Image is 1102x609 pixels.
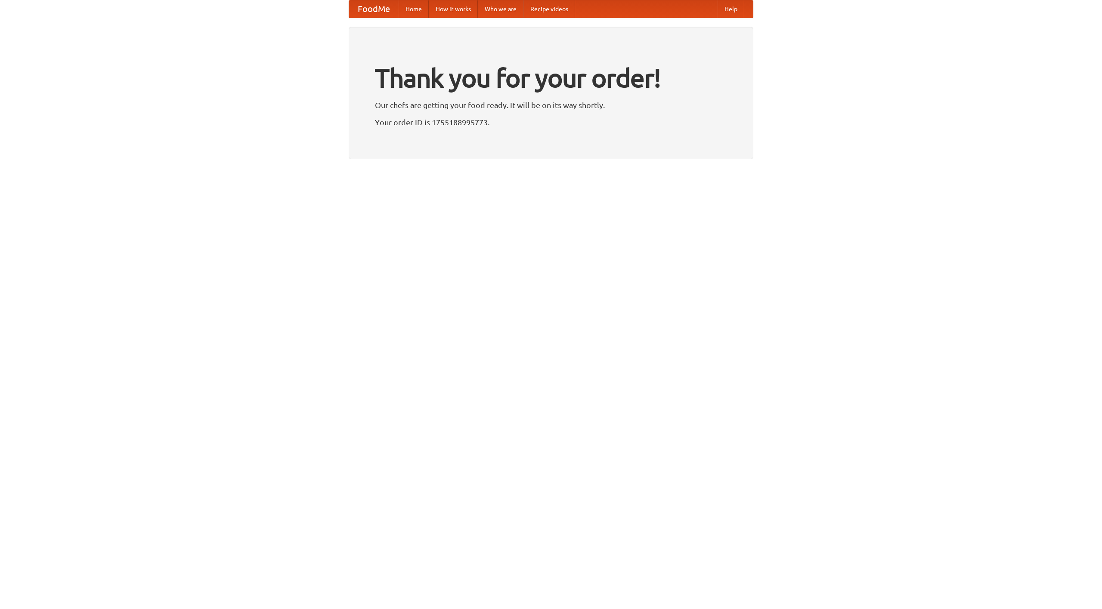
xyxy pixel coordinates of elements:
a: Recipe videos [523,0,575,18]
p: Our chefs are getting your food ready. It will be on its way shortly. [375,99,727,111]
p: Your order ID is 1755188995773. [375,116,727,129]
a: Help [718,0,744,18]
a: How it works [429,0,478,18]
a: FoodMe [349,0,399,18]
a: Who we are [478,0,523,18]
h1: Thank you for your order! [375,57,727,99]
a: Home [399,0,429,18]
